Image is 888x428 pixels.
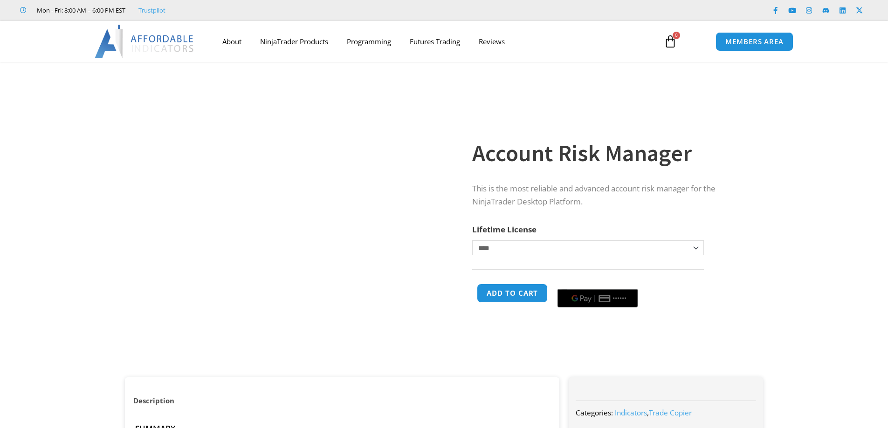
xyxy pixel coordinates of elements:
a: Indicators [615,408,647,417]
span: Categories: [576,408,613,417]
a: Trade Copier [649,408,692,417]
a: NinjaTrader Products [251,31,337,52]
a: Programming [337,31,400,52]
img: LogoAI | Affordable Indicators – NinjaTrader [95,25,195,58]
span: Mon - Fri: 8:00 AM – 6:00 PM EST [34,5,125,16]
a: Reviews [469,31,514,52]
span: 0 [673,32,680,39]
nav: Menu [213,31,653,52]
button: Add to cart [477,284,548,303]
a: Trustpilot [138,5,165,16]
text: •••••• [613,295,627,302]
a: Description [125,392,183,410]
p: This is the most reliable and advanced account risk manager for the NinjaTrader Desktop Platform. [472,182,744,209]
span: , [615,408,692,417]
a: 0 [650,28,691,55]
span: MEMBERS AREA [725,38,784,45]
label: Lifetime License [472,224,537,235]
a: MEMBERS AREA [716,32,793,51]
button: Buy with GPay [558,289,638,307]
a: About [213,31,251,52]
a: Futures Trading [400,31,469,52]
h1: Account Risk Manager [472,137,744,170]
